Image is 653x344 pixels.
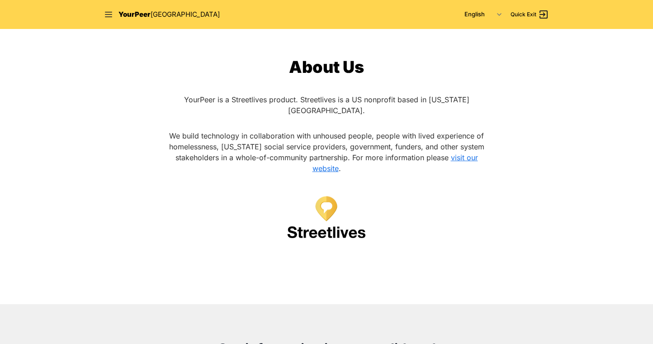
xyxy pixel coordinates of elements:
[352,153,449,162] span: For more information please
[118,10,220,20] a: YourPeer[GEOGRAPHIC_DATA]
[118,10,151,19] span: YourPeer
[511,9,549,20] a: Quick Exit
[184,95,469,115] span: YourPeer is a Streetlives product. Streetlives is a US nonprofit based in [US_STATE][GEOGRAPHIC_D...
[289,57,364,77] span: About Us
[169,131,484,162] span: We build technology in collaboration with unhoused people, people with lived experience of homele...
[339,164,341,173] span: .
[511,11,536,18] span: Quick Exit
[151,10,220,19] span: [GEOGRAPHIC_DATA]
